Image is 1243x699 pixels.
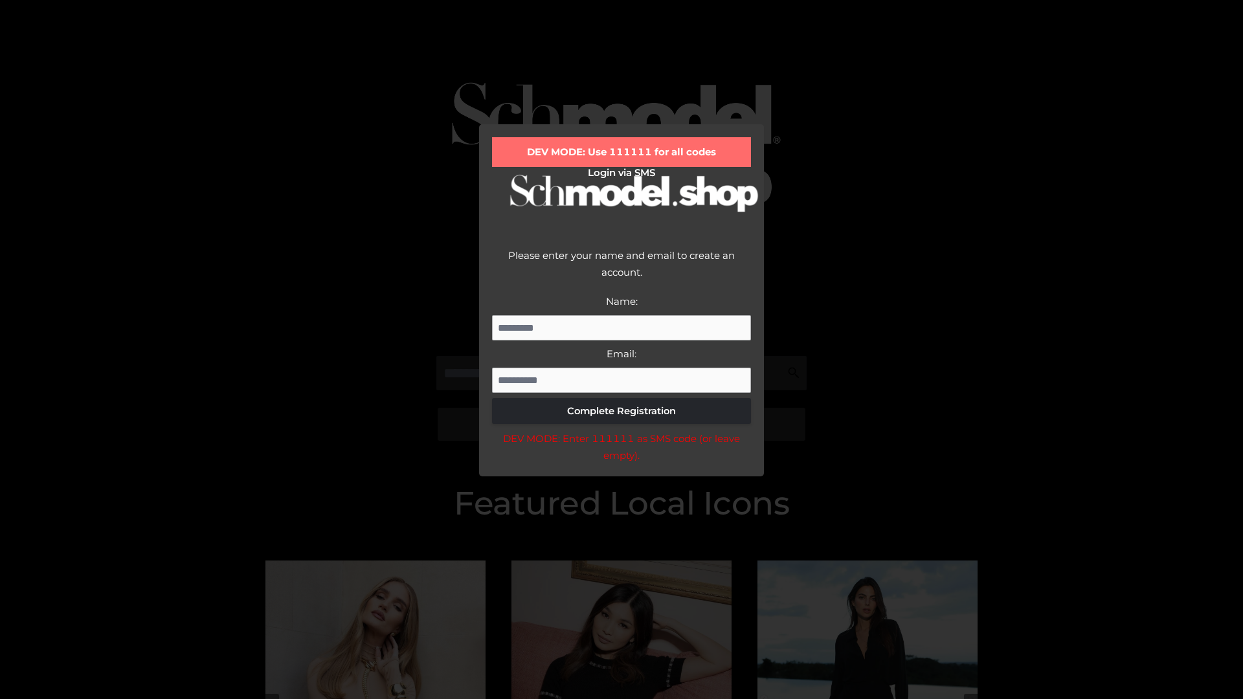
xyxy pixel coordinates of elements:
h2: Login via SMS [492,167,751,179]
div: DEV MODE: Use 111111 for all codes [492,137,751,167]
label: Name: [606,295,638,307]
button: Complete Registration [492,398,751,424]
label: Email: [607,348,636,360]
div: Please enter your name and email to create an account. [492,247,751,293]
div: DEV MODE: Enter 111111 as SMS code (or leave empty). [492,430,751,463]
